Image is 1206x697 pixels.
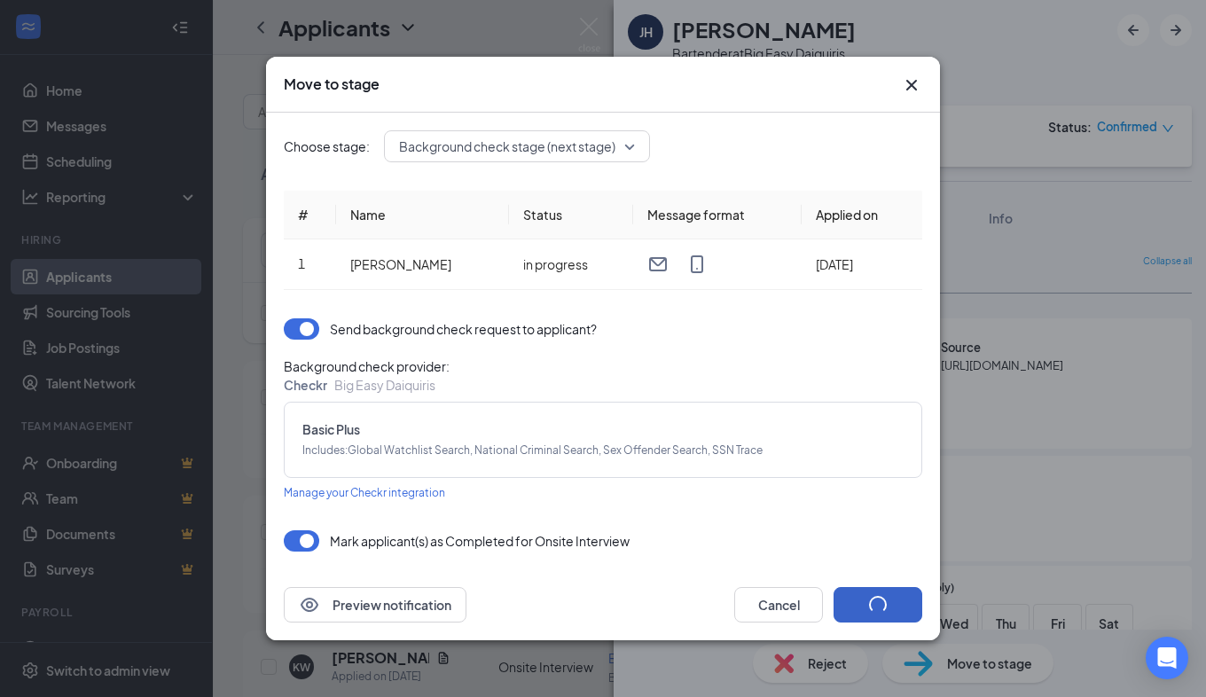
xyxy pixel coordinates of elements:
th: Status [509,191,633,239]
span: Big Easy Daiquiris [334,377,435,393]
span: [PERSON_NAME] [350,256,451,272]
span: Basic Plus [302,420,904,438]
span: 1 [298,255,305,271]
div: Open Intercom Messenger [1146,637,1188,679]
a: Manage your Checkr integration [284,482,445,502]
th: Name [336,191,509,239]
th: # [284,191,336,239]
td: in progress [509,239,633,290]
svg: Eye [299,594,320,615]
svg: MobileSms [686,254,708,275]
h3: Move to stage [284,74,380,94]
svg: Cross [901,74,922,96]
span: Background check provider : [284,357,922,375]
th: Applied on [802,191,922,239]
span: Background check stage (next stage) [399,133,615,160]
span: Manage your Checkr integration [284,486,445,499]
span: Includes : Global Watchlist Search, National Criminal Search, Sex Offender Search, SSN Trace [302,442,904,459]
button: Cancel [734,587,823,623]
span: Choose stage: [284,137,370,156]
th: Message format [633,191,802,239]
svg: Email [647,254,669,275]
span: Checkr [284,377,327,393]
div: Send background check request to applicant? [330,319,597,339]
button: EyePreview notification [284,587,466,623]
button: Close [901,74,922,96]
p: Mark applicant(s) as Completed for Onsite Interview [330,532,630,550]
td: [DATE] [802,239,922,290]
